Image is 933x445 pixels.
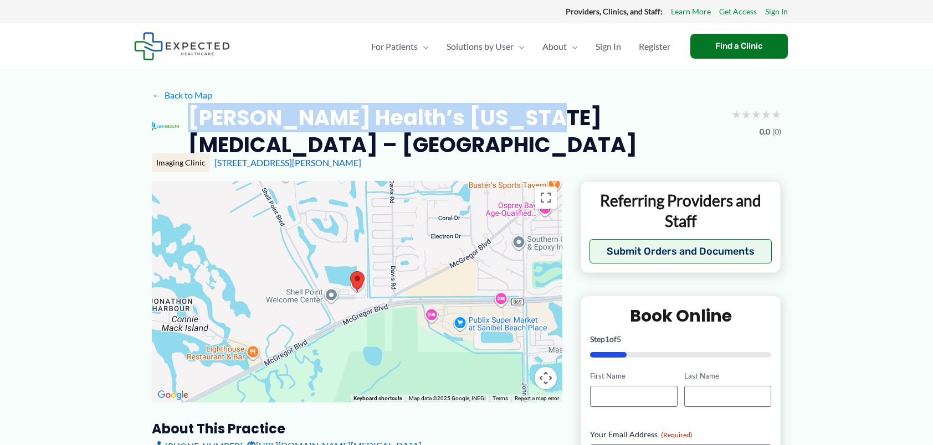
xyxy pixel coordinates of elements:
[731,104,741,125] span: ★
[590,305,771,327] h2: Book Online
[353,395,402,402] button: Keyboard shortcuts
[542,27,567,66] span: About
[590,371,677,381] label: First Name
[152,90,162,100] span: ←
[152,87,212,104] a: ←Back to Map
[371,27,418,66] span: For Patients
[214,157,361,168] a: [STREET_ADDRESS][PERSON_NAME]
[362,27,679,66] nav: Primary Site Navigation
[661,431,693,439] span: (Required)
[362,27,438,66] a: For PatientsMenu Toggle
[567,27,578,66] span: Menu Toggle
[590,429,771,440] label: Your Email Address
[671,4,711,19] a: Learn More
[514,27,525,66] span: Menu Toggle
[605,334,609,344] span: 1
[771,104,781,125] span: ★
[534,27,587,66] a: AboutMenu Toggle
[447,27,514,66] span: Solutions by User
[493,395,508,401] a: Terms (opens in new tab)
[535,367,557,389] button: Map camera controls
[155,388,191,402] a: Open this area in Google Maps (opens a new window)
[155,388,191,402] img: Google
[772,125,781,139] span: (0)
[134,32,230,60] img: Expected Healthcare Logo - side, dark font, small
[690,34,788,59] a: Find a Clinic
[566,7,663,16] strong: Providers, Clinics, and Staff:
[515,395,559,401] a: Report a map error
[587,27,630,66] a: Sign In
[751,104,761,125] span: ★
[639,27,670,66] span: Register
[188,104,722,159] h2: [PERSON_NAME] Health’s [US_STATE] [MEDICAL_DATA] – [GEOGRAPHIC_DATA]
[760,125,770,139] span: 0.0
[152,420,562,437] h3: About this practice
[152,153,210,172] div: Imaging Clinic
[617,334,621,344] span: 5
[765,4,788,19] a: Sign In
[409,395,486,401] span: Map data ©2025 Google, INEGI
[589,190,772,231] p: Referring Providers and Staff
[438,27,534,66] a: Solutions by UserMenu Toggle
[630,27,679,66] a: Register
[589,239,772,263] button: Submit Orders and Documents
[590,335,771,343] p: Step of
[596,27,621,66] span: Sign In
[761,104,771,125] span: ★
[535,187,557,209] button: Toggle fullscreen view
[741,104,751,125] span: ★
[719,4,757,19] a: Get Access
[418,27,429,66] span: Menu Toggle
[684,371,771,381] label: Last Name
